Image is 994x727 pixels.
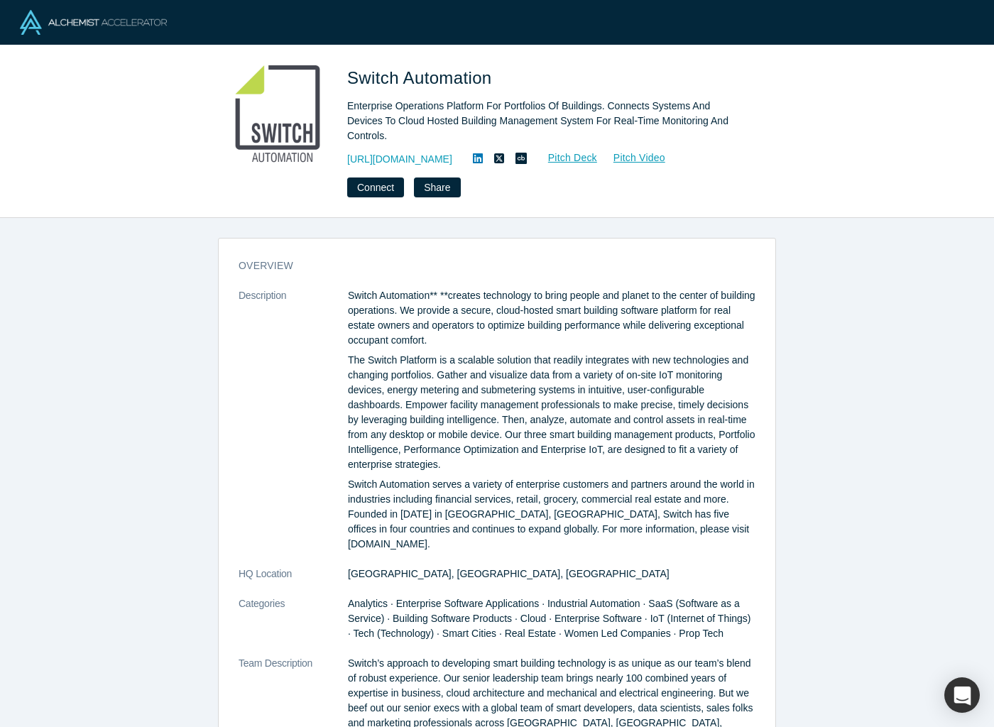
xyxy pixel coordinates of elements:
[347,177,404,197] button: Connect
[347,99,745,143] div: Enterprise Operations Platform For Portfolios Of Buildings. Connects Systems And Devices To Cloud...
[414,177,460,197] button: Share
[347,68,497,87] span: Switch Automation
[347,152,452,167] a: [URL][DOMAIN_NAME]
[239,567,348,596] dt: HQ Location
[239,258,736,273] h3: overview
[348,288,755,348] p: Switch Automation** **creates technology to bring people and planet to the center of building ope...
[228,65,327,165] img: Switch Automation's Logo
[239,596,348,656] dt: Categories
[20,10,167,35] img: Alchemist Logo
[348,598,751,639] span: Analytics · Enterprise Software Applications · Industrial Automation · SaaS (Software as a Servic...
[348,477,755,552] p: Switch Automation serves a variety of enterprise customers and partners around the world in indus...
[598,150,666,166] a: Pitch Video
[348,353,755,472] p: The Switch Platform is a scalable solution that readily integrates with new technologies and chan...
[532,150,598,166] a: Pitch Deck
[348,567,755,581] dd: [GEOGRAPHIC_DATA], [GEOGRAPHIC_DATA], [GEOGRAPHIC_DATA]
[239,288,348,567] dt: Description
